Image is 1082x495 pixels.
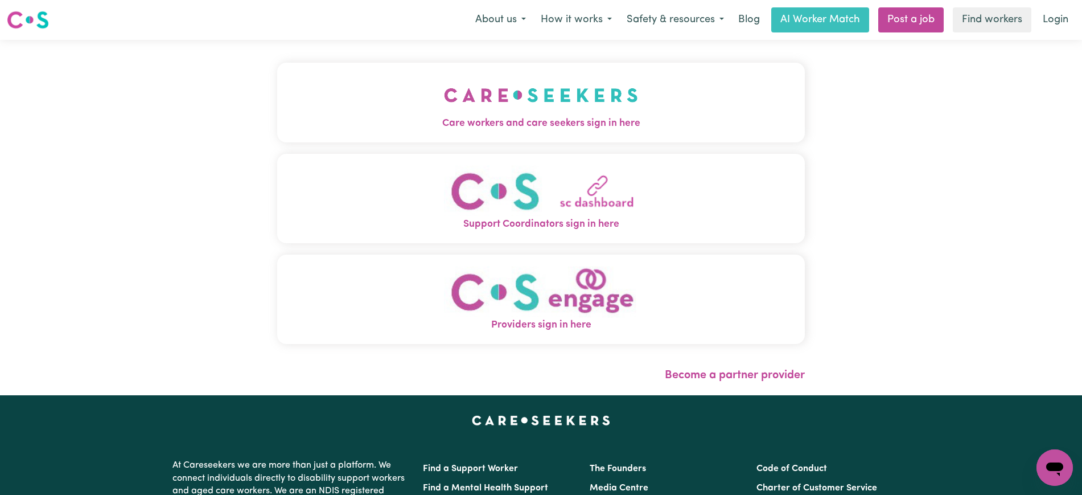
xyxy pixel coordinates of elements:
span: Care workers and care seekers sign in here [277,116,805,131]
img: Careseekers logo [7,10,49,30]
a: Post a job [878,7,944,32]
a: Code of Conduct [756,464,827,473]
a: Careseekers logo [7,7,49,33]
a: Login [1036,7,1075,32]
a: Careseekers home page [472,416,610,425]
a: Charter of Customer Service [756,484,877,493]
button: How it works [533,8,619,32]
button: Care workers and care seekers sign in here [277,63,805,142]
button: Safety & resources [619,8,731,32]
a: Become a partner provider [665,370,805,381]
span: Providers sign in here [277,318,805,333]
iframe: Button to launch messaging window [1036,449,1073,486]
a: Blog [731,7,767,32]
span: Support Coordinators sign in here [277,217,805,232]
a: Find a Support Worker [423,464,518,473]
button: About us [468,8,533,32]
button: Providers sign in here [277,255,805,344]
button: Support Coordinators sign in here [277,154,805,243]
a: The Founders [590,464,646,473]
a: Media Centre [590,484,648,493]
a: AI Worker Match [771,7,869,32]
a: Find workers [953,7,1031,32]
